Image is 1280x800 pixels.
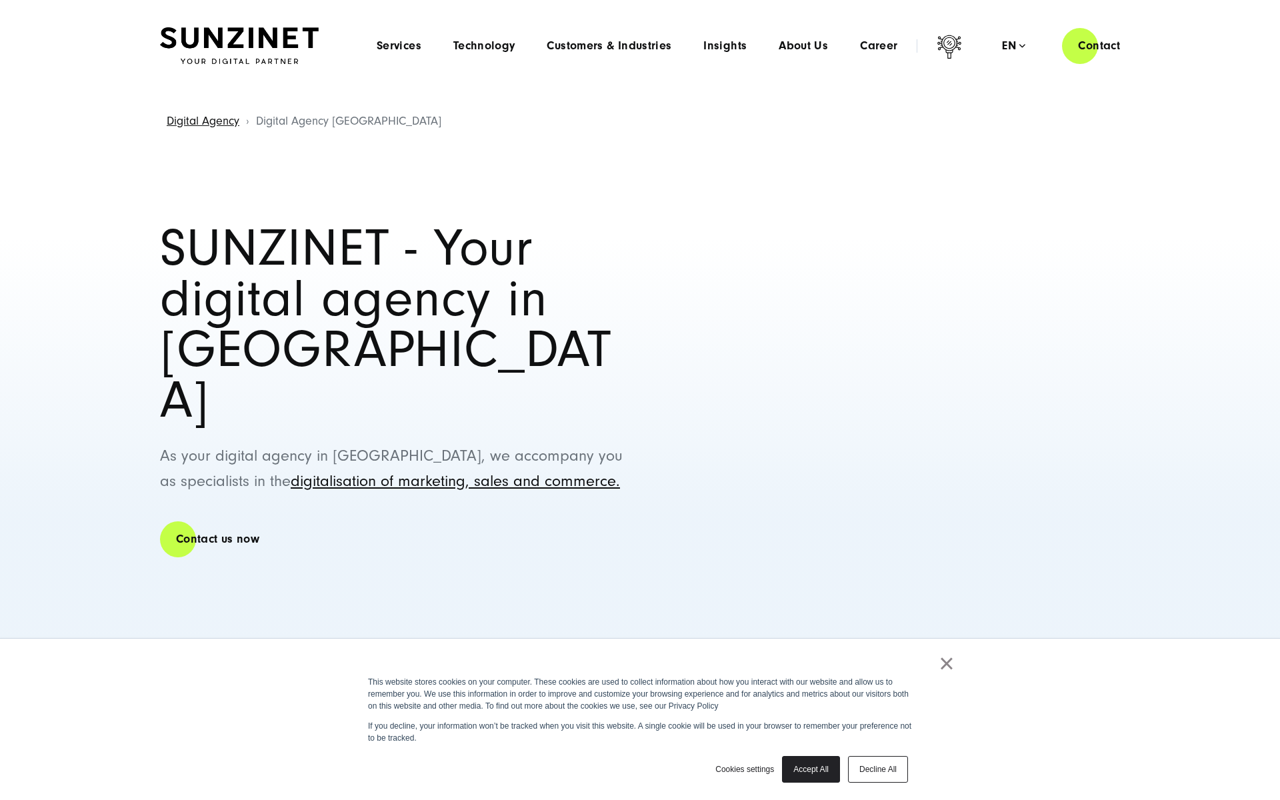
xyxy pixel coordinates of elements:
[160,520,275,558] a: Contact us now
[453,39,515,53] a: Technology
[160,223,631,426] h1: SUNZINET - Your digital agency in [GEOGRAPHIC_DATA]
[860,39,897,53] a: Career
[291,472,620,490] a: digitalisation of marketing, sales and commerce.
[782,756,840,783] a: Accept All
[939,657,955,669] a: ×
[715,763,774,775] a: Cookies settings
[1002,39,1025,53] div: en
[368,676,912,712] p: This website stores cookies on your computer. These cookies are used to collect information about...
[160,27,319,65] img: SUNZINET Full Service Digital Agentur
[547,39,671,53] a: Customers & Industries
[377,39,421,53] a: Services
[160,443,631,495] p: As your digital agency in [GEOGRAPHIC_DATA], we accompany you as specialists in the
[1062,27,1136,65] a: Contact
[256,114,441,128] span: Digital Agency [GEOGRAPHIC_DATA]
[779,39,828,53] a: About Us
[703,39,747,53] a: Insights
[848,756,908,783] a: Decline All
[167,114,239,128] a: Digital Agency
[368,720,912,744] p: If you decline, your information won’t be tracked when you visit this website. A single cookie wi...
